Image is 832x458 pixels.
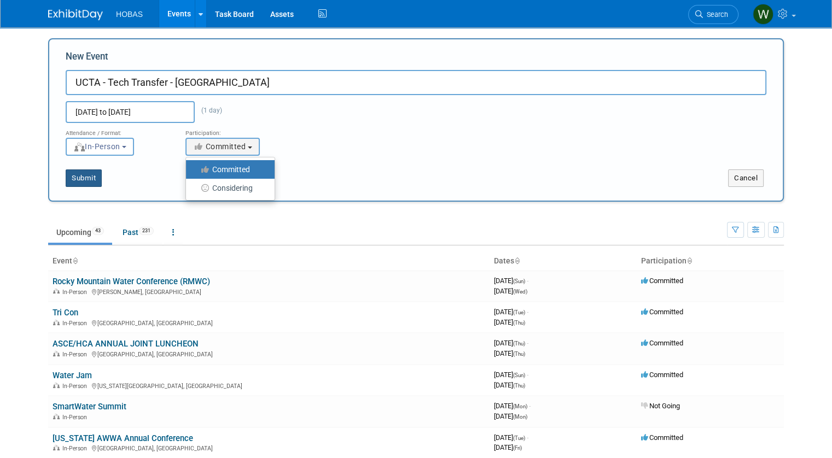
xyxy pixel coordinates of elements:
span: [DATE] [494,308,528,316]
div: [GEOGRAPHIC_DATA], [GEOGRAPHIC_DATA] [53,443,485,452]
span: - [527,339,528,347]
img: In-Person Event [53,289,60,294]
span: [DATE] [494,277,528,285]
span: Committed [193,142,246,151]
span: (Sun) [513,372,525,378]
span: - [527,308,528,316]
a: Sort by Participation Type [686,256,692,265]
img: In-Person Event [53,320,60,325]
span: [DATE] [494,381,525,389]
th: Event [48,252,490,271]
span: (Thu) [513,340,525,347]
span: HOBAS [116,10,143,19]
span: In-Person [62,320,90,327]
button: Submit [66,169,102,187]
img: In-Person Event [53,383,60,388]
a: Sort by Start Date [514,256,520,265]
span: Committed [641,308,683,316]
span: (Thu) [513,351,525,357]
div: [GEOGRAPHIC_DATA], [GEOGRAPHIC_DATA] [53,349,485,358]
span: In-Person [62,351,90,358]
span: - [527,371,528,379]
span: 43 [92,227,104,235]
span: Search [703,10,728,19]
span: Committed [641,339,683,347]
span: [DATE] [494,402,531,410]
label: New Event [66,50,108,67]
button: In-Person [66,138,134,156]
span: - [527,433,528,442]
div: Participation: [185,123,289,137]
span: [DATE] [494,339,528,347]
span: In-Person [62,289,90,296]
button: Committed [185,138,260,156]
span: - [527,277,528,285]
span: (Tue) [513,435,525,441]
a: SmartWater Summit [53,402,126,412]
div: [US_STATE][GEOGRAPHIC_DATA], [GEOGRAPHIC_DATA] [53,381,485,390]
input: Start Date - End Date [66,101,195,123]
th: Dates [490,252,637,271]
span: Committed [641,371,683,379]
img: In-Person Event [53,445,60,450]
span: [DATE] [494,318,525,326]
label: Considering [191,181,264,195]
a: Rocky Mountain Water Conference (RMWC) [53,277,210,286]
span: In-Person [62,383,90,390]
span: (Fri) [513,445,522,451]
img: Will Stafford [753,4,773,25]
div: [PERSON_NAME], [GEOGRAPHIC_DATA] [53,287,485,296]
span: Not Going [641,402,680,410]
span: (Wed) [513,289,527,295]
span: (Tue) [513,309,525,315]
a: ASCE/HCA ANNUAL JOINT LUNCHEON [53,339,199,349]
a: [US_STATE] AWWA Annual Conference [53,433,193,443]
span: (Thu) [513,383,525,389]
a: Past231 [114,222,162,243]
span: [DATE] [494,433,528,442]
span: (Thu) [513,320,525,326]
span: 231 [139,227,154,235]
a: Sort by Event Name [72,256,78,265]
span: [DATE] [494,443,522,451]
th: Participation [637,252,784,271]
a: Upcoming43 [48,222,112,243]
span: (Sun) [513,278,525,284]
div: Attendance / Format: [66,123,169,137]
span: (Mon) [513,414,527,420]
span: In-Person [62,414,90,421]
a: Search [688,5,738,24]
a: Water Jam [53,371,92,380]
button: Cancel [728,169,764,187]
span: In-Person [62,445,90,452]
a: Tri Con [53,308,78,318]
span: (Mon) [513,403,527,409]
label: Committed [191,162,264,177]
img: In-Person Event [53,414,60,419]
span: (1 day) [195,107,222,114]
input: Name of Trade Show / Conference [66,70,766,95]
span: [DATE] [494,349,525,357]
span: - [529,402,531,410]
img: ExhibitDay [48,9,103,20]
span: In-Person [73,142,120,151]
img: In-Person Event [53,351,60,356]
span: [DATE] [494,287,527,295]
span: Committed [641,277,683,285]
span: Committed [641,433,683,442]
div: [GEOGRAPHIC_DATA], [GEOGRAPHIC_DATA] [53,318,485,327]
span: [DATE] [494,412,527,420]
span: [DATE] [494,371,528,379]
